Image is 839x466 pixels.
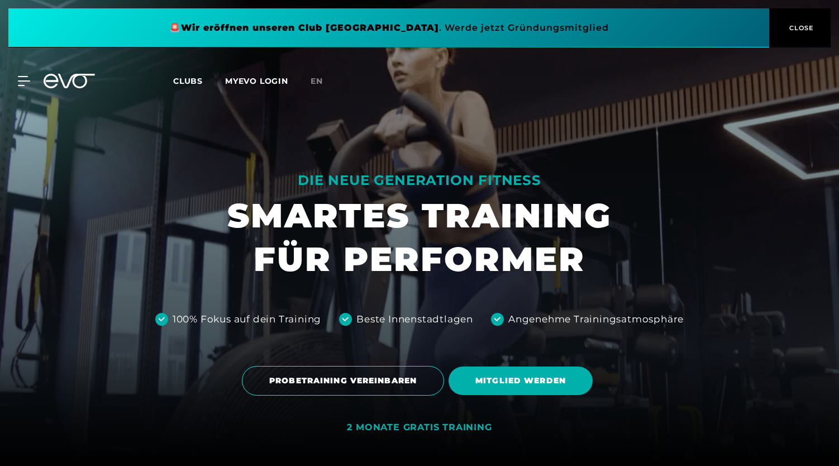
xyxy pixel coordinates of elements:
[227,194,612,281] h1: SMARTES TRAINING FÜR PERFORMER
[508,312,684,327] div: Angenehme Trainingsatmosphäre
[769,8,831,47] button: CLOSE
[475,375,566,387] span: MITGLIED WERDEN
[311,76,323,86] span: en
[311,75,336,88] a: en
[786,23,814,33] span: CLOSE
[449,358,597,403] a: MITGLIED WERDEN
[269,375,417,387] span: PROBETRAINING VEREINBAREN
[173,76,203,86] span: Clubs
[347,422,492,434] div: 2 MONATE GRATIS TRAINING
[242,358,449,404] a: PROBETRAINING VEREINBAREN
[173,312,321,327] div: 100% Fokus auf dein Training
[356,312,473,327] div: Beste Innenstadtlagen
[173,75,225,86] a: Clubs
[225,76,288,86] a: MYEVO LOGIN
[227,172,612,189] div: DIE NEUE GENERATION FITNESS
